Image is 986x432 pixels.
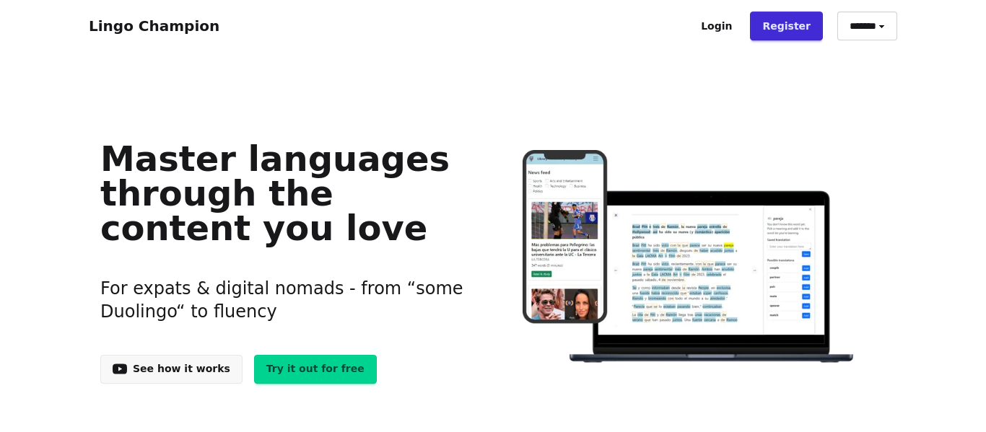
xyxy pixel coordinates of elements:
[254,355,377,384] a: Try it out for free
[750,12,823,40] a: Register
[689,12,744,40] a: Login
[100,141,471,245] h1: Master languages through the content you love
[100,260,471,340] h3: For expats & digital nomads - from “some Duolingo“ to fluency
[100,355,243,384] a: See how it works
[494,150,886,366] img: Learn languages online
[89,17,219,35] a: Lingo Champion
